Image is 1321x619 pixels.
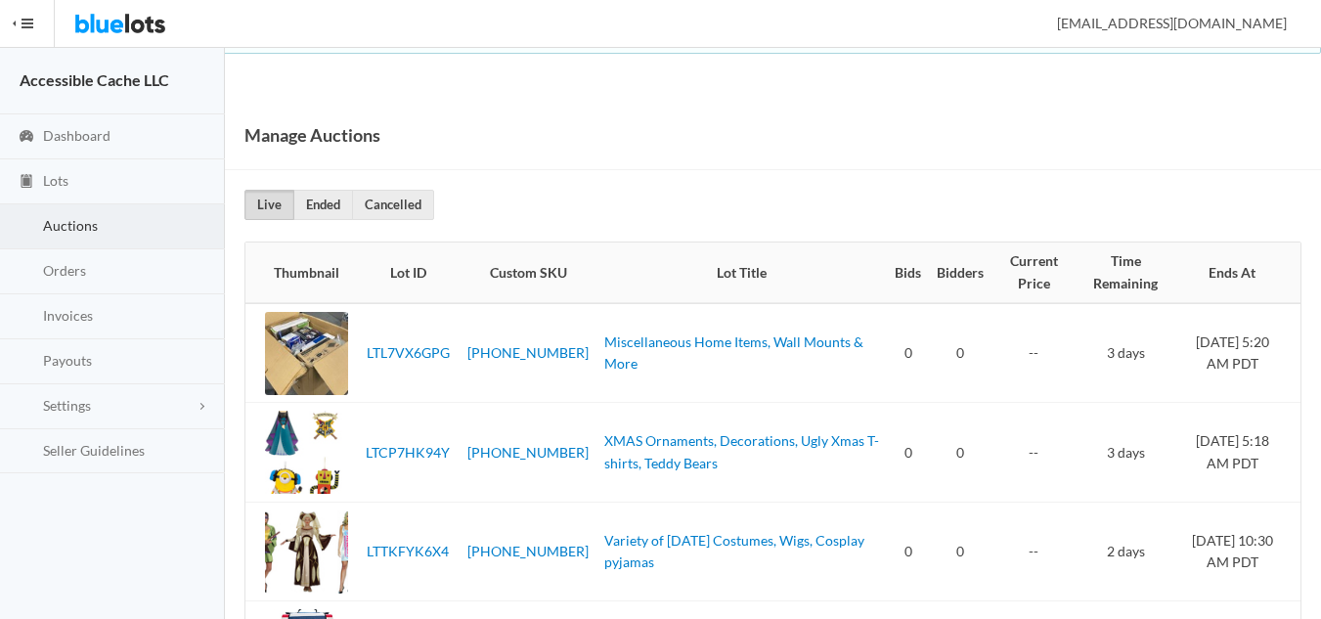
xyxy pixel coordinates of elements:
span: Orders [43,262,86,279]
th: Custom SKU [460,243,596,303]
a: [PHONE_NUMBER] [467,444,589,461]
th: Bidders [929,243,991,303]
a: Variety of [DATE] Costumes, Wigs, Cosplay pyjamas [604,532,864,571]
td: -- [991,403,1076,503]
td: 0 [929,303,991,403]
ion-icon: clipboard [17,173,36,192]
td: 3 days [1076,403,1175,503]
span: Lots [43,172,68,189]
ion-icon: speedometer [17,128,36,147]
ion-icon: person [1031,16,1050,34]
ion-icon: paper plane [17,353,36,372]
th: Bids [887,243,929,303]
th: Thumbnail [245,243,356,303]
td: [DATE] 10:30 AM PDT [1175,502,1300,601]
span: Seller Guidelines [43,442,145,459]
span: Settings [43,397,91,414]
a: [PHONE_NUMBER] [467,543,589,559]
strong: Accessible Cache LLC [20,70,169,89]
h1: Manage Auctions [244,120,380,150]
td: 0 [887,502,929,601]
th: Time Remaining [1076,243,1175,303]
ion-icon: list box [17,442,36,461]
td: 0 [929,403,991,503]
a: LTL7VX6GPG [367,344,450,361]
td: -- [991,303,1076,403]
td: -- [991,502,1076,601]
ion-icon: calculator [17,308,36,327]
a: Cancelled [352,190,434,220]
ion-icon: cash [17,263,36,282]
td: [DATE] 5:20 AM PDT [1175,303,1300,403]
td: 2 days [1076,502,1175,601]
th: Current Price [991,243,1076,303]
th: Lot ID [356,243,460,303]
th: Ends At [1175,243,1300,303]
span: Payouts [43,352,92,369]
span: Dashboard [43,127,110,144]
span: [EMAIL_ADDRESS][DOMAIN_NAME] [1035,15,1287,31]
span: Auctions [43,217,98,234]
ion-icon: flash [17,218,36,237]
a: Ended [293,190,353,220]
td: 0 [887,303,929,403]
a: [PHONE_NUMBER] [467,344,589,361]
a: LTTKFYK6X4 [367,543,449,559]
a: Miscellaneous Home Items, Wall Mounts & More [604,333,863,373]
a: LTCP7HK94Y [366,444,450,461]
ion-icon: cog [17,398,36,417]
a: Live [244,190,294,220]
th: Lot Title [596,243,887,303]
td: 0 [929,502,991,601]
td: 0 [887,403,929,503]
a: XMAS Ornaments, Decorations, Ugly Xmas T-shirts, Teddy Bears [604,432,879,471]
td: 3 days [1076,303,1175,403]
span: Invoices [43,307,93,324]
td: [DATE] 5:18 AM PDT [1175,403,1300,503]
